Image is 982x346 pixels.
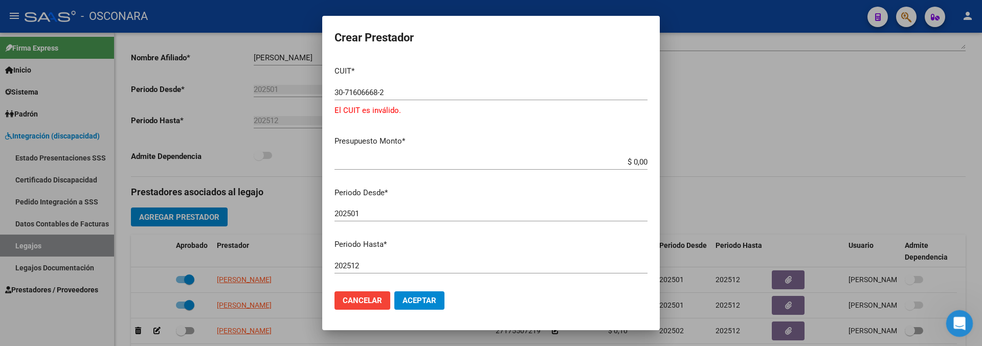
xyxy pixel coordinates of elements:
p: El CUIT es inválido. [334,105,648,117]
p: Periodo Desde [334,187,648,199]
iframe: Intercom live chat [946,310,973,337]
h2: Crear Prestador [334,28,648,48]
button: Aceptar [394,291,444,310]
p: Presupuesto Monto [334,135,648,147]
span: Cancelar [343,296,382,305]
span: Aceptar [403,296,436,305]
button: Cancelar [334,291,390,310]
p: CUIT [334,65,648,77]
p: Periodo Hasta [334,239,648,250]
